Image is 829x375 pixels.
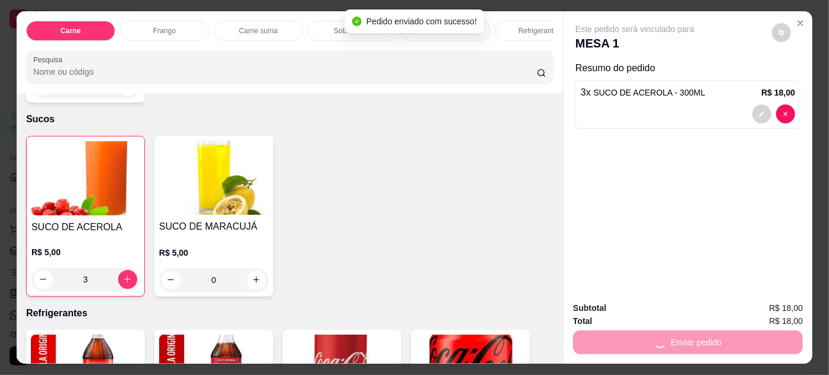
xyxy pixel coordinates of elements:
[752,104,771,123] button: decrease-product-quantity
[334,26,370,36] p: Sobremesa
[573,316,592,326] strong: Total
[769,314,803,328] span: R$ 18,00
[573,303,606,313] strong: Subtotal
[593,88,705,97] span: SUCO DE ACEROLA - 300ML
[31,141,140,215] img: product-image
[776,104,795,123] button: decrease-product-quantity
[518,26,561,36] p: Refrigerantes
[61,26,81,36] p: Carne
[352,17,362,26] span: check-circle
[153,26,176,36] p: Frango
[159,141,268,215] img: product-image
[31,246,140,258] p: R$ 5,00
[33,66,537,78] input: Pesquisa
[366,17,477,26] span: Pedido enviado com sucesso!
[791,14,810,33] button: Close
[31,220,140,234] h4: SUCO DE ACEROLA
[769,301,803,314] span: R$ 18,00
[575,23,694,35] p: Este pedido será vinculado para
[761,87,795,98] p: R$ 18,00
[159,220,268,234] h4: SUCO DE MARACUJÁ
[26,112,553,126] p: Sucos
[575,35,694,52] p: MESA 1
[581,85,705,100] p: 3 x
[33,55,67,65] label: Pesquisa
[772,23,791,42] button: decrease-product-quantity
[26,306,553,320] p: Refrigerantes
[575,61,800,75] p: Resumo do pedido
[159,247,268,259] p: R$ 5,00
[239,26,277,36] p: Carne suína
